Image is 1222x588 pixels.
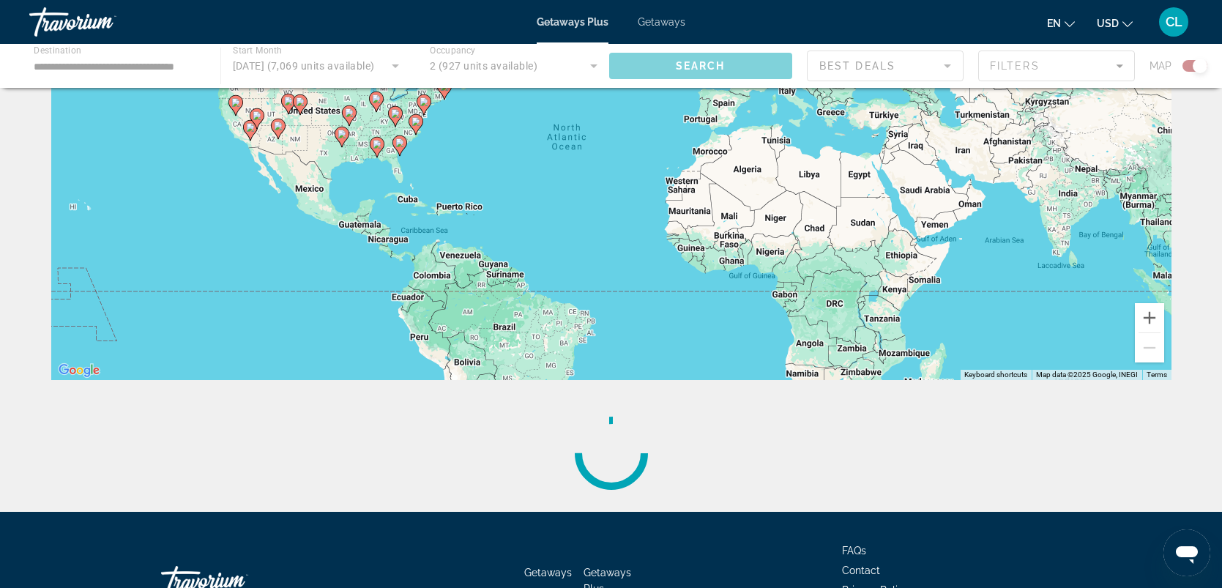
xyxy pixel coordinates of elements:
a: Open this area in Google Maps (opens a new window) [55,361,103,380]
button: Zoom in [1135,303,1164,332]
button: User Menu [1155,7,1193,37]
a: Travorium [29,3,176,41]
span: Map data ©2025 Google, INEGI [1036,371,1138,379]
span: en [1047,18,1061,29]
span: USD [1097,18,1119,29]
button: Change language [1047,12,1075,34]
button: Zoom out [1135,333,1164,362]
a: Terms (opens in new tab) [1147,371,1167,379]
button: Change currency [1097,12,1133,34]
a: Getaways Plus [537,16,608,28]
button: Keyboard shortcuts [964,370,1027,380]
iframe: Button to launch messaging window [1163,529,1210,576]
a: Getaways [638,16,685,28]
img: Google [55,361,103,380]
a: Contact [842,565,880,576]
a: FAQs [842,545,866,557]
a: Getaways [524,567,572,578]
span: CL [1166,15,1182,29]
